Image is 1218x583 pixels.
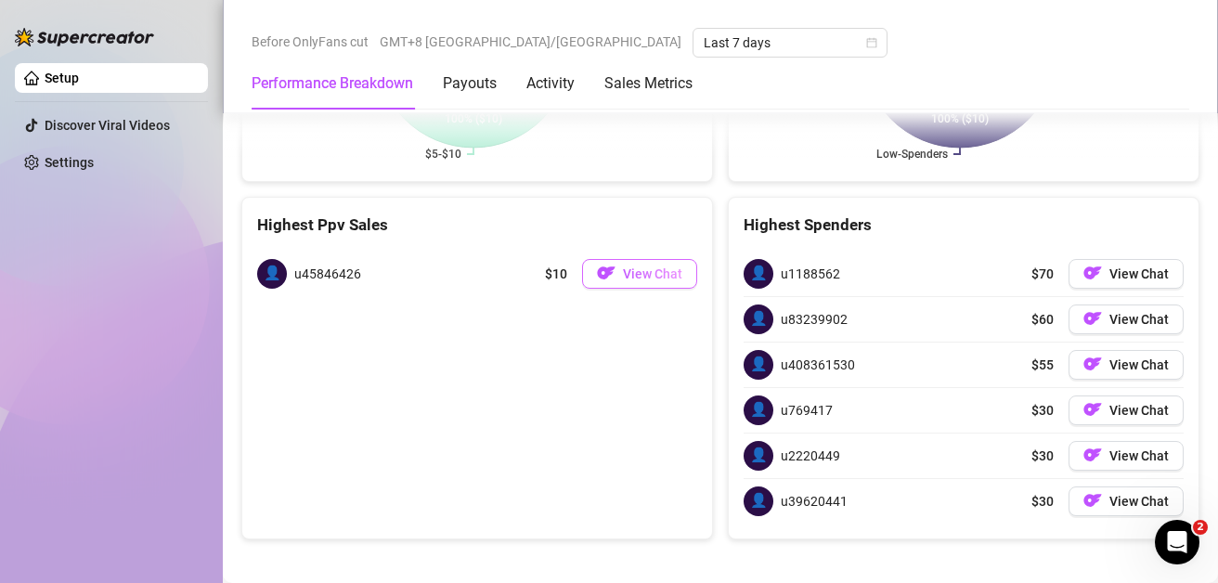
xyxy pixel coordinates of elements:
span: View Chat [1109,312,1169,327]
span: Last 7 days [704,29,876,57]
img: logo-BBDzfeDw.svg [15,28,154,46]
a: Settings [45,155,94,170]
div: Activity [526,72,575,95]
span: 👤 [744,486,773,516]
span: View Chat [1109,494,1169,509]
span: View Chat [1109,403,1169,418]
span: u39620441 [781,491,848,512]
img: OF [597,264,615,282]
img: OF [1083,446,1102,464]
button: OFView Chat [1069,441,1184,471]
div: Sales Metrics [604,72,693,95]
div: Highest Spenders [744,213,1184,238]
div: Performance Breakdown [252,72,413,95]
img: OF [1083,309,1102,328]
button: OFView Chat [1069,259,1184,289]
span: $30 [1031,446,1054,466]
button: OFView Chat [1069,486,1184,516]
span: GMT+8 [GEOGRAPHIC_DATA]/[GEOGRAPHIC_DATA] [380,28,681,56]
span: $10 [545,264,567,284]
a: Setup [45,71,79,85]
text: $5-$10 [425,148,461,161]
span: 👤 [744,350,773,380]
span: u1188562 [781,264,840,284]
button: OFView Chat [1069,304,1184,334]
span: 👤 [257,259,287,289]
span: $60 [1031,309,1054,330]
span: $30 [1031,400,1054,421]
span: u45846426 [294,264,361,284]
span: View Chat [1109,357,1169,372]
img: OF [1083,355,1102,373]
span: View Chat [1109,266,1169,281]
span: calendar [866,37,877,48]
div: Highest Ppv Sales [257,213,697,238]
span: Before OnlyFans cut [252,28,369,56]
span: u408361530 [781,355,855,375]
span: $55 [1031,355,1054,375]
iframe: Intercom live chat [1155,520,1199,564]
text: Low-Spenders [876,148,948,161]
span: u2220449 [781,446,840,466]
span: u769417 [781,400,833,421]
img: OF [1083,400,1102,419]
span: 2 [1193,520,1208,535]
img: OF [1083,264,1102,282]
div: Payouts [443,72,497,95]
img: OF [1083,491,1102,510]
span: 👤 [744,395,773,425]
span: View Chat [623,266,682,281]
button: OFView Chat [1069,350,1184,380]
span: u83239902 [781,309,848,330]
span: View Chat [1109,448,1169,463]
button: OFView Chat [582,259,697,289]
span: 👤 [744,441,773,471]
span: 👤 [744,259,773,289]
a: Discover Viral Videos [45,118,170,133]
span: $70 [1031,264,1054,284]
span: 👤 [744,304,773,334]
span: $30 [1031,491,1054,512]
button: OFView Chat [1069,395,1184,425]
